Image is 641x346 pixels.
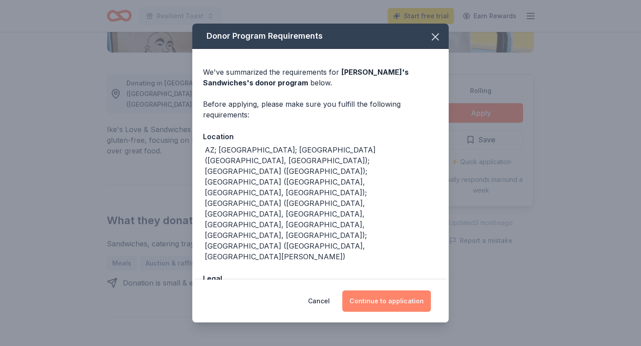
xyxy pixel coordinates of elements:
div: Before applying, please make sure you fulfill the following requirements: [203,99,438,120]
div: Donor Program Requirements [192,24,449,49]
button: Continue to application [342,290,431,312]
div: We've summarized the requirements for below. [203,67,438,88]
button: Cancel [308,290,330,312]
div: Legal [203,273,438,284]
div: AZ; [GEOGRAPHIC_DATA]; [GEOGRAPHIC_DATA] ([GEOGRAPHIC_DATA], [GEOGRAPHIC_DATA]); [GEOGRAPHIC_DATA... [205,145,438,262]
div: Location [203,131,438,142]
